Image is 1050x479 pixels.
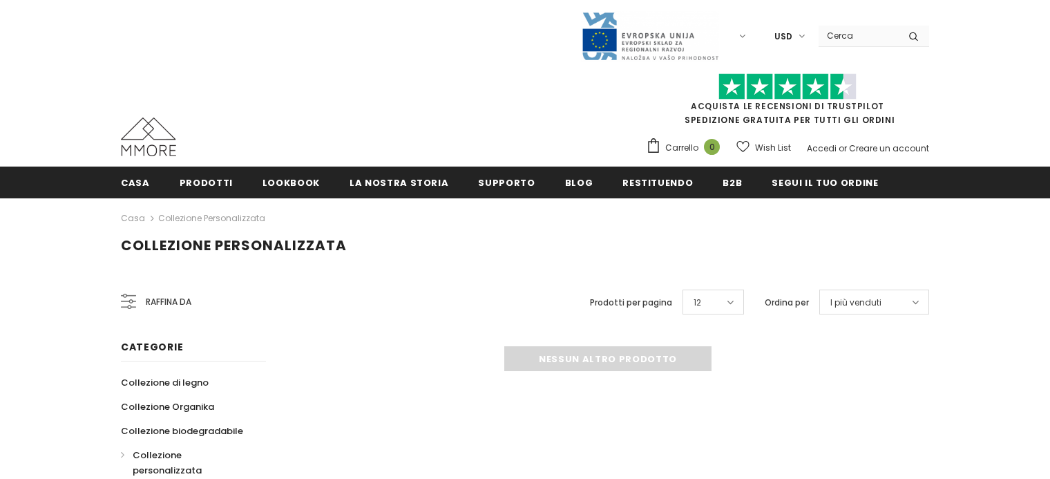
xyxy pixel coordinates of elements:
[665,141,698,155] span: Carrello
[691,100,884,112] a: Acquista le recensioni di TrustPilot
[736,135,791,160] a: Wish List
[121,419,243,443] a: Collezione biodegradabile
[262,176,320,189] span: Lookbook
[121,376,209,389] span: Collezione di legno
[121,340,183,354] span: Categorie
[180,167,233,198] a: Prodotti
[694,296,701,310] span: 12
[121,176,150,189] span: Casa
[622,176,693,189] span: Restituendo
[646,79,929,126] span: SPEDIZIONE GRATUITA PER TUTTI GLI ORDINI
[723,176,742,189] span: B2B
[133,449,202,477] span: Collezione personalizzata
[590,296,672,310] label: Prodotti per pagina
[849,142,929,154] a: Creare un account
[121,370,209,395] a: Collezione di legno
[262,167,320,198] a: Lookbook
[121,210,145,227] a: Casa
[807,142,837,154] a: Accedi
[121,424,243,438] span: Collezione biodegradabile
[839,142,847,154] span: or
[121,395,214,419] a: Collezione Organika
[478,167,535,198] a: supporto
[565,167,593,198] a: Blog
[121,118,176,156] img: Casi MMORE
[772,167,878,198] a: Segui il tuo ordine
[772,176,878,189] span: Segui il tuo ordine
[755,141,791,155] span: Wish List
[774,30,792,44] span: USD
[158,212,265,224] a: Collezione personalizzata
[180,176,233,189] span: Prodotti
[121,400,214,413] span: Collezione Organika
[478,176,535,189] span: supporto
[819,26,898,46] input: Search Site
[146,294,191,310] span: Raffina da
[121,236,347,255] span: Collezione personalizzata
[350,167,448,198] a: La nostra storia
[121,167,150,198] a: Casa
[723,167,742,198] a: B2B
[581,30,719,41] a: Javni Razpis
[718,73,857,100] img: Fidati di Pilot Stars
[704,139,720,155] span: 0
[350,176,448,189] span: La nostra storia
[646,138,727,158] a: Carrello 0
[830,296,881,310] span: I più venduti
[581,11,719,62] img: Javni Razpis
[622,167,693,198] a: Restituendo
[565,176,593,189] span: Blog
[765,296,809,310] label: Ordina per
